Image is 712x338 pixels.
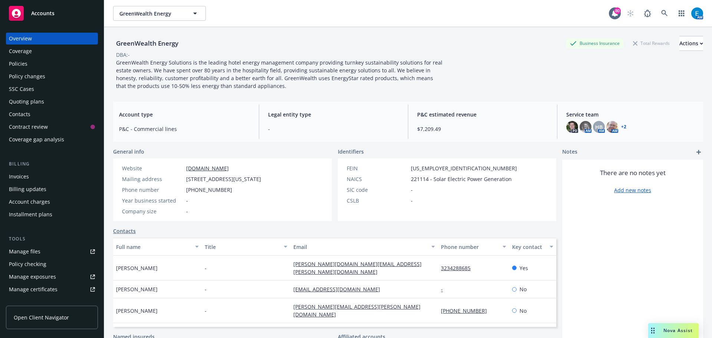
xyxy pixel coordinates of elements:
[347,197,408,204] div: CSLB
[438,238,509,256] button: Phone number
[520,264,528,272] span: Yes
[6,271,98,283] a: Manage exposures
[520,285,527,293] span: No
[31,10,55,16] span: Accounts
[6,196,98,208] a: Account charges
[338,148,364,155] span: Identifiers
[122,186,183,194] div: Phone number
[648,323,657,338] div: Drag to move
[205,285,207,293] span: -
[186,197,188,204] span: -
[9,171,29,183] div: Invoices
[116,264,158,272] span: [PERSON_NAME]
[122,175,183,183] div: Mailing address
[116,51,130,59] div: DBA: -
[6,33,98,45] a: Overview
[512,243,545,251] div: Key contact
[347,175,408,183] div: NAICS
[600,168,666,177] span: There are no notes yet
[116,243,191,251] div: Full name
[6,258,98,270] a: Policy checking
[113,148,144,155] span: General info
[614,186,651,194] a: Add new notes
[186,175,261,183] span: [STREET_ADDRESS][US_STATE]
[9,283,57,295] div: Manage certificates
[694,148,703,157] a: add
[9,183,46,195] div: Billing updates
[417,125,548,133] span: $7,209.49
[9,33,32,45] div: Overview
[441,307,493,314] a: [PHONE_NUMBER]
[411,164,517,172] span: [US_EMPLOYER_IDENTIFICATION_NUMBER]
[691,7,703,19] img: photo
[205,243,279,251] div: Title
[648,323,699,338] button: Nova Assist
[679,36,703,50] div: Actions
[595,123,603,131] span: HB
[6,83,98,95] a: SSC Cases
[441,243,498,251] div: Phone number
[520,307,527,315] span: No
[640,6,655,21] a: Report a Bug
[441,265,477,272] a: 3234288685
[6,58,98,70] a: Policies
[347,186,408,194] div: SIC code
[6,45,98,57] a: Coverage
[9,209,52,220] div: Installment plans
[9,96,44,108] div: Quoting plans
[9,58,27,70] div: Policies
[9,134,64,145] div: Coverage gap analysis
[119,10,184,17] span: GreenWealth Energy
[113,238,202,256] button: Full name
[411,175,512,183] span: 221114 - Solar Electric Power Generation
[293,243,427,251] div: Email
[9,45,32,57] div: Coverage
[6,296,98,308] a: Manage claims
[205,264,207,272] span: -
[6,171,98,183] a: Invoices
[122,197,183,204] div: Year business started
[6,121,98,133] a: Contract review
[9,258,46,270] div: Policy checking
[621,125,626,129] a: +2
[6,283,98,295] a: Manage certificates
[6,96,98,108] a: Quoting plans
[580,121,591,133] img: photo
[186,207,188,215] span: -
[441,286,449,293] a: -
[205,307,207,315] span: -
[6,108,98,120] a: Contacts
[6,70,98,82] a: Policy changes
[113,227,136,235] a: Contacts
[663,327,693,334] span: Nova Assist
[14,314,69,321] span: Open Client Navigator
[9,121,48,133] div: Contract review
[9,296,46,308] div: Manage claims
[293,260,422,275] a: [PERSON_NAME][DOMAIN_NAME][EMAIL_ADDRESS][PERSON_NAME][DOMAIN_NAME]
[9,246,40,257] div: Manage files
[411,197,413,204] span: -
[6,246,98,257] a: Manage files
[122,164,183,172] div: Website
[268,125,399,133] span: -
[113,6,206,21] button: GreenWealth Energy
[293,286,386,293] a: [EMAIL_ADDRESS][DOMAIN_NAME]
[116,307,158,315] span: [PERSON_NAME]
[614,7,621,14] div: 80
[566,111,697,118] span: Service team
[606,121,618,133] img: photo
[6,160,98,168] div: Billing
[9,70,45,82] div: Policy changes
[268,111,399,118] span: Legal entity type
[113,39,181,48] div: GreenWealth Energy
[411,186,413,194] span: -
[9,196,50,208] div: Account charges
[417,111,548,118] span: P&C estimated revenue
[6,134,98,145] a: Coverage gap analysis
[9,83,34,95] div: SSC Cases
[116,59,444,89] span: GreenWealth Energy Solutions is the leading hotel energy management company providing turnkey sus...
[6,209,98,220] a: Installment plans
[562,148,577,157] span: Notes
[566,121,578,133] img: photo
